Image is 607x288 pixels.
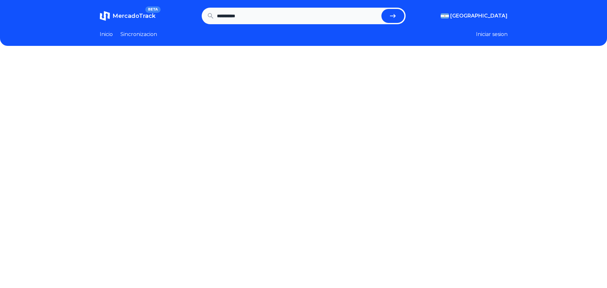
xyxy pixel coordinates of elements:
img: Argentina [441,13,449,18]
span: MercadoTrack [112,12,155,19]
a: Inicio [100,31,113,38]
span: BETA [145,6,160,13]
a: MercadoTrackBETA [100,11,155,21]
a: Sincronizacion [120,31,157,38]
img: MercadoTrack [100,11,110,21]
button: [GEOGRAPHIC_DATA] [441,12,508,20]
span: [GEOGRAPHIC_DATA] [450,12,508,20]
button: Iniciar sesion [476,31,508,38]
